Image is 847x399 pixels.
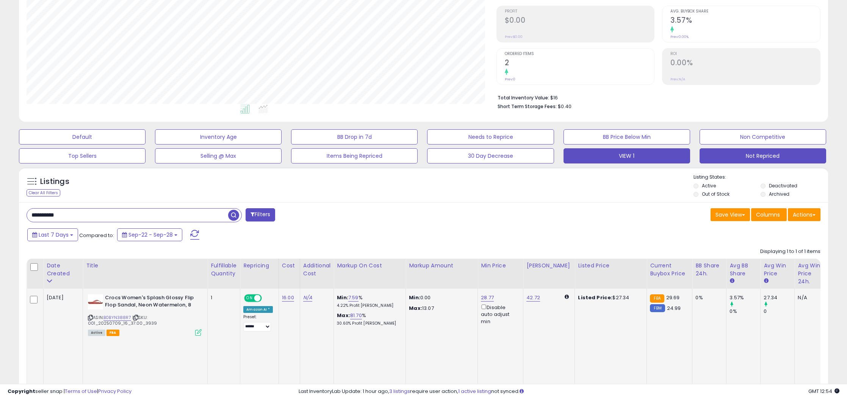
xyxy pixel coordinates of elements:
[730,294,760,301] div: 3.57%
[670,52,820,56] span: ROI
[409,294,420,301] strong: Min:
[389,388,410,395] a: 3 listings
[505,58,654,69] h2: 2
[337,312,400,326] div: %
[337,303,400,308] p: 4.22% Profit [PERSON_NAME]
[764,262,791,278] div: Avg Win Price
[246,208,275,221] button: Filters
[670,16,820,26] h2: 3.57%
[47,294,77,301] div: [DATE]
[27,189,60,196] div: Clear All Filters
[261,295,273,302] span: OFF
[481,303,517,325] div: Disable auto adjust min
[299,388,839,395] div: Last InventoryLab Update: 1 hour ago, require user action, not synced.
[700,129,826,145] button: Non Competitive
[117,228,182,241] button: Sep-22 - Sep-28
[481,294,494,302] a: 28.77
[155,148,282,163] button: Selling @ Max
[798,262,825,286] div: Avg Win Price 24h.
[88,330,105,336] span: All listings currently available for purchase on Amazon
[282,262,297,270] div: Cost
[505,35,523,39] small: Prev: $0.00
[498,94,549,101] b: Total Inventory Value:
[409,262,474,270] div: Markup Amount
[798,294,823,301] div: N/A
[505,52,654,56] span: Ordered Items
[86,262,204,270] div: Title
[282,294,294,302] a: 16.00
[505,16,654,26] h2: $0.00
[751,208,787,221] button: Columns
[700,148,826,163] button: Not Repriced
[79,232,114,239] span: Compared to:
[245,295,254,302] span: ON
[498,103,557,110] b: Short Term Storage Fees:
[578,294,612,301] b: Listed Price:
[564,148,690,163] button: VIEW 1
[291,129,418,145] button: BB Drop in 7d
[303,262,331,278] div: Additional Cost
[88,294,202,335] div: ASIN:
[211,262,237,278] div: Fulfillable Quantity
[8,388,132,395] div: seller snap | |
[291,148,418,163] button: Items Being Repriced
[650,294,664,303] small: FBA
[40,176,69,187] h5: Listings
[670,35,689,39] small: Prev: 0.00%
[505,9,654,14] span: Profit
[756,211,780,218] span: Columns
[8,388,35,395] strong: Copyright
[730,308,760,315] div: 0%
[243,262,276,270] div: Repricing
[427,148,554,163] button: 30 Day Decrease
[764,308,794,315] div: 0
[730,262,757,278] div: Avg BB Share
[39,231,69,239] span: Last 7 Days
[427,129,554,145] button: Needs to Reprice
[694,174,828,181] p: Listing States:
[702,191,730,197] label: Out of Stock
[769,182,797,189] label: Deactivated
[564,129,690,145] button: BB Price Below Min
[808,388,839,395] span: 2025-10-6 12:54 GMT
[578,262,643,270] div: Listed Price
[348,294,359,302] a: 7.59
[128,231,173,239] span: Sep-22 - Sep-28
[65,388,97,395] a: Terms of Use
[337,294,348,301] b: Min:
[334,259,406,289] th: The percentage added to the cost of goods (COGS) that forms the calculator for Min & Max prices.
[558,103,571,110] span: $0.40
[155,129,282,145] button: Inventory Age
[526,294,540,302] a: 42.72
[409,305,472,312] p: 13.07
[243,314,273,331] div: Preset:
[88,314,157,326] span: | SKU: 001_20250709_16_37.00_3939
[670,9,820,14] span: Avg. Buybox Share
[19,148,146,163] button: Top Sellers
[47,262,80,278] div: Date Created
[695,294,720,301] div: 0%
[650,262,689,278] div: Current Buybox Price
[695,262,723,278] div: BB Share 24h.
[650,304,665,312] small: FBM
[760,248,820,255] div: Displaying 1 to 1 of 1 items
[505,77,515,82] small: Prev: 0
[337,312,350,319] b: Max:
[337,262,402,270] div: Markup on Cost
[88,294,103,309] img: 21RXhUDHIqL._SL40_.jpg
[105,294,197,310] b: Crocs Women's Splash Glossy Flip Flop Sandal, Neon Watermelon, 8
[409,294,472,301] p: 0.00
[702,182,716,189] label: Active
[711,208,750,221] button: Save View
[498,93,815,102] li: $16
[769,191,789,197] label: Archived
[409,305,422,312] strong: Max:
[27,228,78,241] button: Last 7 Days
[106,330,119,336] span: FBA
[211,294,234,301] div: 1
[19,129,146,145] button: Default
[666,294,680,301] span: 29.69
[243,306,273,313] div: Amazon AI *
[764,278,768,284] small: Avg Win Price.
[103,314,131,321] a: B0BYN388R7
